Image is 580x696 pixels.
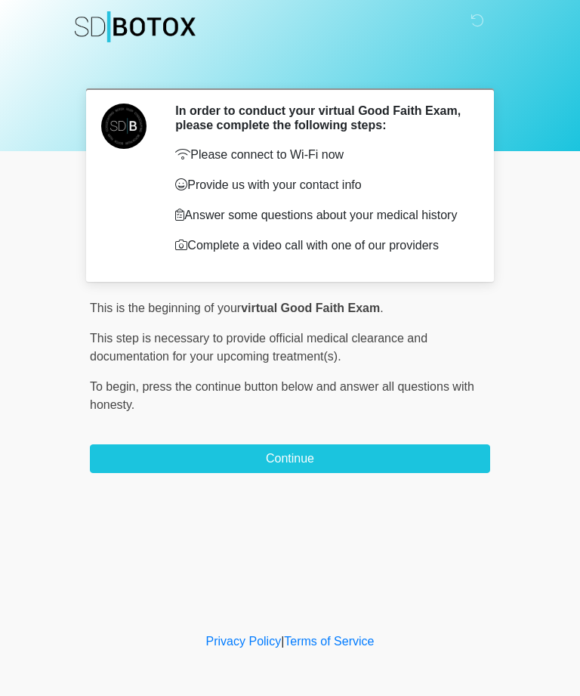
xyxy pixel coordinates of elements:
[281,635,284,648] a: |
[175,104,467,132] h2: In order to conduct your virtual Good Faith Exam, please complete the following steps:
[284,635,374,648] a: Terms of Service
[175,176,467,194] p: Provide us with your contact info
[79,54,501,82] h1: ‎ ‎
[90,380,142,393] span: To begin,
[90,444,490,473] button: Continue
[175,146,467,164] p: Please connect to Wi-Fi now
[175,237,467,255] p: Complete a video call with one of our providers
[206,635,282,648] a: Privacy Policy
[101,104,147,149] img: Agent Avatar
[90,302,241,314] span: This is the beginning of your
[380,302,383,314] span: .
[241,302,380,314] strong: virtual Good Faith Exam
[90,332,427,363] span: This step is necessary to provide official medical clearance and documentation for your upcoming ...
[75,11,196,42] img: SDBotox Logo
[175,206,467,224] p: Answer some questions about your medical history
[90,380,474,411] span: press the continue button below and answer all questions with honesty.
